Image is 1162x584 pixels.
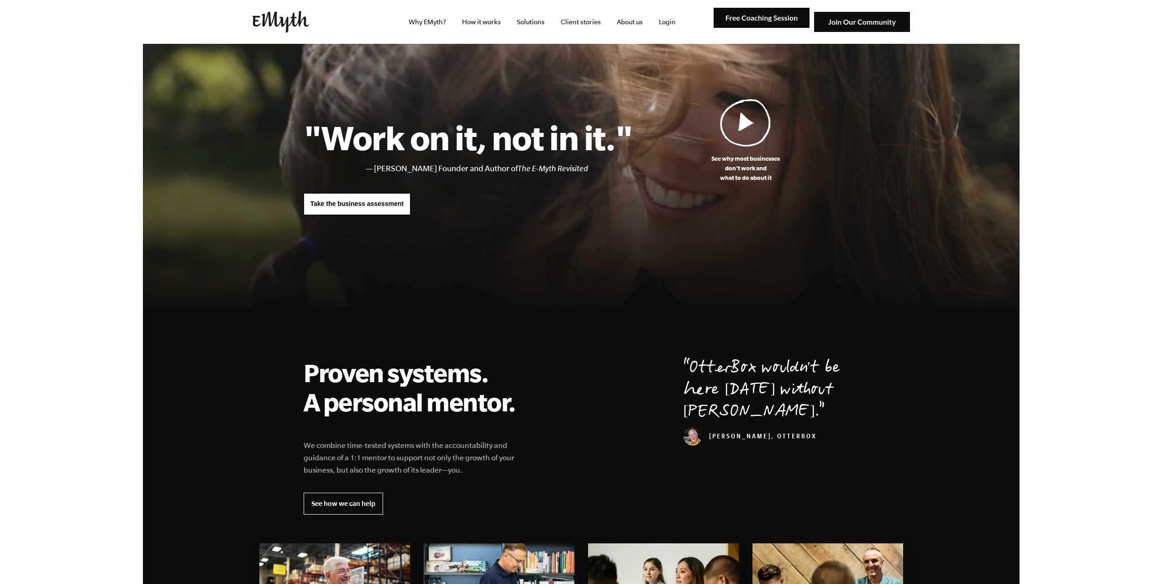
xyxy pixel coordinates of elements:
img: Free Coaching Session [714,8,810,28]
a: Take the business assessment [304,193,410,215]
img: Curt Richardson, OtterBox [684,427,702,446]
i: The E-Myth Revisited [518,164,588,173]
a: See how we can help [304,493,383,515]
iframe: Chat Widget [1116,540,1162,584]
a: See why most businessesdon't work andwhat to do about it [633,99,859,183]
span: Take the business assessment [310,200,404,207]
img: EMyth [252,11,309,33]
cite: [PERSON_NAME], OtterBox [684,434,817,441]
img: Join Our Community [814,12,910,32]
h1: "Work on it, not in it." [304,117,633,158]
img: Play Video [720,99,771,147]
p: OtterBox wouldn't be here [DATE] without [PERSON_NAME]. [684,358,859,424]
li: [PERSON_NAME] Founder and Author of [374,162,633,175]
h2: Proven systems. A personal mentor. [304,358,526,416]
p: See why most businesses don't work and what to do about it [633,154,859,183]
p: We combine time-tested systems with the accountability and guidance of a 1:1 mentor to support no... [304,439,526,476]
